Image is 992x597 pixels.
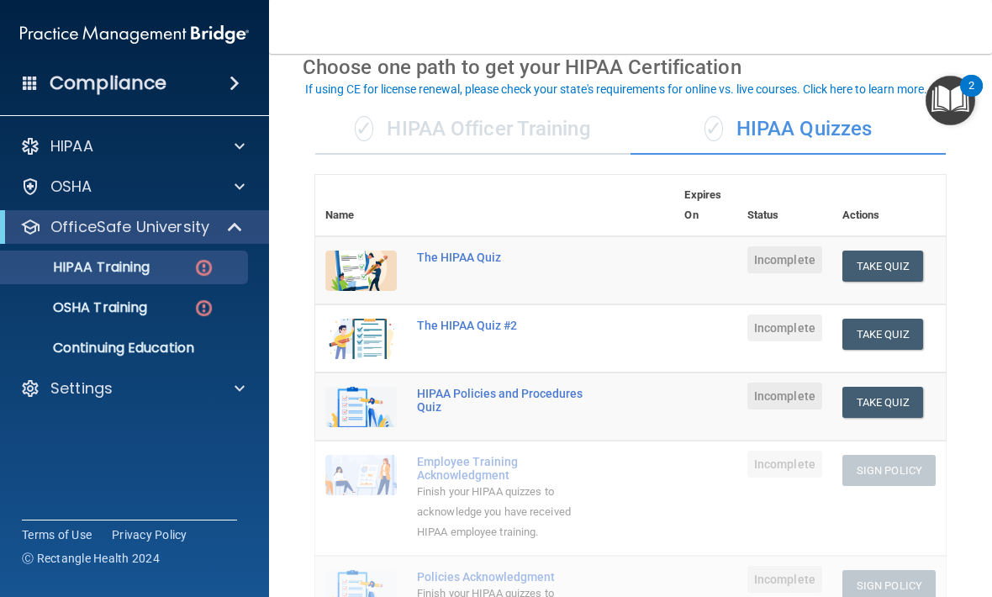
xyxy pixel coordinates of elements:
div: HIPAA Officer Training [315,104,631,155]
div: 2 [968,86,974,108]
a: OSHA [20,177,245,197]
a: Terms of Use [22,526,92,543]
a: OfficeSafe University [20,217,244,237]
button: Take Quiz [842,387,923,418]
button: If using CE for license renewal, please check your state's requirements for online vs. live cours... [303,81,930,98]
div: HIPAA Quizzes [631,104,946,155]
button: Take Quiz [842,251,923,282]
img: danger-circle.6113f641.png [193,257,214,278]
div: Finish your HIPAA quizzes to acknowledge you have received HIPAA employee training. [417,482,590,542]
div: Employee Training Acknowledgment [417,455,590,482]
button: Open Resource Center, 2 new notifications [926,76,975,125]
span: ✓ [355,116,373,141]
button: Sign Policy [842,455,936,486]
a: HIPAA [20,136,245,156]
div: HIPAA Policies and Procedures Quiz [417,387,590,414]
p: OfficeSafe University [50,217,209,237]
div: If using CE for license renewal, please check your state's requirements for online vs. live cours... [305,83,927,95]
p: HIPAA Training [11,259,150,276]
p: OSHA [50,177,92,197]
div: The HIPAA Quiz [417,251,590,264]
p: OSHA Training [11,299,147,316]
div: The HIPAA Quiz #2 [417,319,590,332]
span: Incomplete [747,451,822,478]
span: ✓ [704,116,723,141]
div: Choose one path to get your HIPAA Certification [303,43,958,92]
th: Name [315,175,407,236]
a: Settings [20,378,245,399]
div: Policies Acknowledgment [417,570,590,584]
img: PMB logo [20,18,249,51]
span: Incomplete [747,246,822,273]
span: Incomplete [747,566,822,593]
span: Incomplete [747,314,822,341]
th: Status [737,175,832,236]
h4: Compliance [50,71,166,95]
p: Continuing Education [11,340,240,357]
a: Privacy Policy [112,526,187,543]
span: Incomplete [747,383,822,409]
p: Settings [50,378,113,399]
button: Take Quiz [842,319,923,350]
p: HIPAA [50,136,93,156]
img: danger-circle.6113f641.png [193,298,214,319]
span: Ⓒ Rectangle Health 2024 [22,550,160,567]
th: Actions [832,175,946,236]
th: Expires On [674,175,736,236]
